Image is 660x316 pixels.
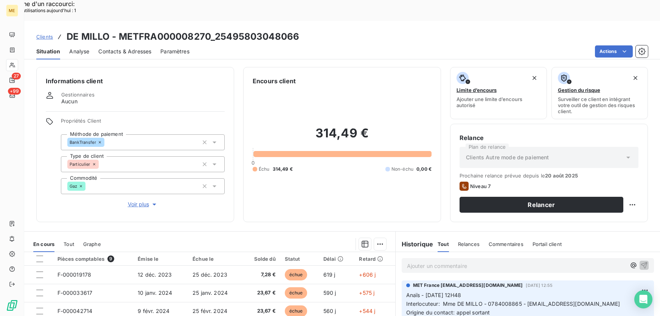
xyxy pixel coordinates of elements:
[107,255,114,262] span: 9
[6,74,18,86] a: 27
[36,34,53,40] span: Clients
[285,287,307,299] span: échue
[85,183,92,190] input: Ajouter une valeur
[273,166,293,173] span: 314,49 €
[489,241,523,247] span: Commentaires
[138,271,172,278] span: 12 déc. 2023
[406,300,620,307] span: Interlocuteur: Mme DE MILLO - 0784008865 - [EMAIL_ADDRESS][DOMAIN_NAME]
[558,96,642,114] span: Surveiller ce client en intégrant votre outil de gestion des risques client.
[138,308,169,314] span: 9 févr. 2024
[253,126,432,148] h2: 314,49 €
[458,241,480,247] span: Relances
[247,271,276,279] span: 7,28 €
[259,166,270,173] span: Échu
[359,308,375,314] span: +544 j
[545,173,578,179] span: 20 août 2025
[438,241,449,247] span: Tout
[359,256,390,262] div: Retard
[460,173,638,179] span: Prochaine relance prévue depuis le
[193,290,228,296] span: 25 janv. 2024
[57,308,93,314] span: F-000042714
[247,307,276,315] span: 23,67 €
[359,290,374,296] span: +575 j
[247,256,276,262] div: Solde dû
[36,33,53,40] a: Clients
[61,200,225,209] button: Voir plus
[8,88,21,95] span: +99
[460,197,623,213] button: Relancer
[6,89,18,101] a: +99
[67,30,299,44] h3: DE MILLO - METFRA000008270_25495803048066
[69,48,89,55] span: Analyse
[416,166,432,173] span: 0,00 €
[128,201,158,208] span: Voir plus
[104,139,110,146] input: Ajouter une valeur
[160,48,189,55] span: Paramètres
[83,241,101,247] span: Graphe
[450,67,547,119] button: Limite d’encoursAjouter une limite d’encours autorisé
[6,299,18,311] img: Logo LeanPay
[98,48,151,55] span: Contacts & Adresses
[457,96,540,108] span: Ajouter une limite d’encours autorisé
[460,133,638,142] h6: Relance
[359,271,376,278] span: +606 j
[61,118,225,128] span: Propriétés Client
[595,45,633,58] button: Actions
[193,256,238,262] div: Échue le
[466,154,549,161] span: Clients Autre mode de paiement
[36,48,60,55] span: Situation
[551,67,648,119] button: Gestion du risqueSurveiller ce client en intégrant votre outil de gestion des risques client.
[57,255,129,262] div: Pièces comptables
[406,309,490,316] span: Origine du contact: appel sortant
[396,240,433,249] h6: Historique
[70,162,90,167] span: Particulier
[323,256,350,262] div: Délai
[526,283,553,288] span: [DATE] 12:55
[138,290,172,296] span: 10 janv. 2024
[12,73,21,79] span: 27
[285,269,307,280] span: échue
[61,98,78,105] span: Aucun
[323,308,336,314] span: 560 j
[64,241,74,247] span: Tout
[70,184,77,188] span: Gaz
[57,290,93,296] span: F-000033617
[70,140,96,145] span: BankTransfer
[391,166,413,173] span: Non-échu
[413,282,523,289] span: MET France [EMAIL_ADDRESS][DOMAIN_NAME]
[138,256,183,262] div: Émise le
[323,271,335,278] span: 619 j
[57,271,92,278] span: F-000019178
[558,87,600,93] span: Gestion du risque
[247,289,276,297] span: 23,67 €
[406,292,461,298] span: Anaïs - [DATE] 12H48
[33,241,54,247] span: En cours
[193,308,227,314] span: 25 févr. 2024
[457,87,497,93] span: Limite d’encours
[252,160,255,166] span: 0
[634,290,652,308] div: Open Intercom Messenger
[323,290,336,296] span: 590 j
[46,76,225,86] h6: Informations client
[253,76,296,86] h6: Encours client
[470,183,491,189] span: Niveau 7
[61,92,95,98] span: Gestionnaires
[99,161,105,168] input: Ajouter une valeur
[533,241,562,247] span: Portail client
[285,256,314,262] div: Statut
[193,271,227,278] span: 25 déc. 2023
